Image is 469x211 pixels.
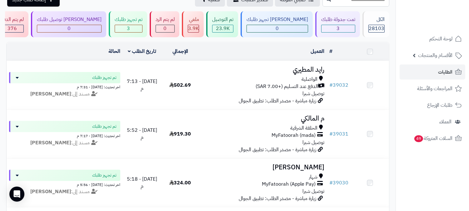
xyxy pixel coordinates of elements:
[329,179,348,187] a: #39030
[239,11,314,37] a: [PERSON_NAME] تجهيز طلبك 0
[4,188,125,195] div: مسند إلى:
[205,11,239,37] a: تم التوصيل 23.9K
[37,16,102,23] div: [PERSON_NAME] توصيل طلبك
[414,135,423,142] span: 49
[256,83,318,90] span: الدفع عند التسليم (+7.00 SAR)
[247,25,308,32] div: 0
[216,25,230,32] span: 23.9K
[68,25,71,32] span: 0
[427,101,452,110] span: طلبات الإرجاع
[400,131,465,146] a: السلات المتروكة49
[439,117,452,126] span: العملاء
[400,64,465,80] a: الطلبات
[188,16,199,23] div: ملغي
[172,48,188,55] a: الإجمالي
[9,132,120,139] div: اخر تحديث: [DATE] - 7:17 م
[156,25,174,32] div: 0
[128,48,156,55] a: تاريخ الطلب
[212,25,233,32] div: 23857
[302,76,317,83] span: الواصلية
[212,16,233,23] div: تم التوصيل
[290,125,317,132] span: الحلقة الشرقية
[247,16,308,23] div: [PERSON_NAME] تجهيز طلبك
[9,181,120,188] div: اخر تحديث: [DATE] - 5:56 م
[92,172,117,178] span: تم تجهيز طلبك
[7,25,17,32] span: 376
[302,139,324,146] span: توصيل شبرا
[429,34,452,43] span: لوحة التحكم
[400,114,465,129] a: العملاء
[239,195,316,202] span: زيارة مباشرة - مصدر الطلب: تطبيق الجوال
[188,25,199,32] span: 3.9K
[127,126,157,141] span: [DATE] - 5:52 م
[4,90,125,98] div: مسند إلى:
[322,25,355,32] div: 3
[329,81,333,89] span: #
[418,51,452,60] span: الأقسام والمنتجات
[108,48,120,55] a: الحالة
[4,139,125,147] div: مسند إلى:
[156,16,175,23] div: لم يتم الرد
[1,25,23,32] div: 376
[188,25,199,32] div: 3864
[30,90,71,98] strong: [PERSON_NAME]
[181,11,205,37] a: ملغي 3.9K
[262,181,316,188] span: MyFatoorah (Apple Pay)
[321,16,355,23] div: تمت جدولة طلبك
[400,31,465,46] a: لوحة التحكم
[9,187,24,202] div: Open Intercom Messenger
[438,68,452,76] span: الطلبات
[311,48,324,55] a: العميل
[107,11,148,37] a: تم تجهيز طلبك 3
[202,164,324,171] h3: [PERSON_NAME]
[329,130,348,138] a: #39031
[30,188,71,195] strong: [PERSON_NAME]
[302,90,324,97] span: توصيل شبرا
[302,188,324,195] span: توصيل شبرا
[148,11,181,37] a: لم يتم الرد 0
[115,25,142,32] div: 3
[169,130,191,138] span: 919.30
[169,179,191,187] span: 324.00
[239,146,316,153] span: زيارة مباشرة - مصدر الطلب: تطبيق الجوال
[337,25,340,32] span: 3
[400,98,465,113] a: طلبات الإرجاع
[329,48,332,55] a: #
[202,66,324,73] h3: رايد المطيري
[400,81,465,96] a: المراجعات والأسئلة
[30,11,107,37] a: [PERSON_NAME] توصيل طلبك 0
[1,16,24,23] div: لم يتم الدفع
[202,115,324,122] h3: م المالكي
[169,81,191,89] span: 502.69
[368,16,385,23] div: الكل
[9,83,120,90] div: اخر تحديث: [DATE] - 7:31 م
[272,132,316,139] span: MyFatoorah (mada)
[329,179,333,187] span: #
[164,25,167,32] span: 0
[127,78,157,92] span: [DATE] - 7:13 م
[329,130,333,138] span: #
[361,11,391,37] a: الكل28103
[309,173,317,181] span: شهار
[276,25,279,32] span: 0
[127,175,157,190] span: [DATE] - 5:18 م
[127,25,130,32] span: 3
[239,97,316,105] span: زيارة مباشرة - مصدر الطلب: تطبيق الجوال
[115,16,142,23] div: تم تجهيز طلبك
[414,134,452,143] span: السلات المتروكة
[92,123,117,130] span: تم تجهيز طلبك
[37,25,101,32] div: 0
[314,11,361,37] a: تمت جدولة طلبك 3
[417,84,452,93] span: المراجعات والأسئلة
[30,139,71,147] strong: [PERSON_NAME]
[92,75,117,81] span: تم تجهيز طلبك
[329,81,348,89] a: #39032
[369,25,384,32] span: 28103
[427,17,463,30] img: logo-2.png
